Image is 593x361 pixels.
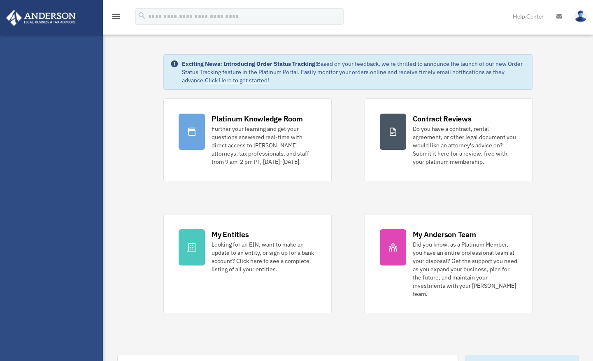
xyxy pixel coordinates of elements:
a: My Entities Looking for an EIN, want to make an update to an entity, or sign up for a bank accoun... [163,214,331,313]
a: Click Here to get started! [205,77,269,84]
a: Platinum Knowledge Room Further your learning and get your questions answered real-time with dire... [163,98,331,181]
div: Contract Reviews [413,114,472,124]
a: Contract Reviews Do you have a contract, rental agreement, or other legal document you would like... [365,98,533,181]
div: Platinum Knowledge Room [212,114,303,124]
a: My Anderson Team Did you know, as a Platinum Member, you have an entire professional team at your... [365,214,533,313]
i: menu [111,12,121,21]
img: Anderson Advisors Platinum Portal [4,10,78,26]
a: menu [111,14,121,21]
strong: Exciting News: Introducing Order Status Tracking! [182,60,317,68]
div: My Anderson Team [413,229,476,240]
img: User Pic [574,10,587,22]
i: search [137,11,147,20]
div: Did you know, as a Platinum Member, you have an entire professional team at your disposal? Get th... [413,240,517,298]
div: Do you have a contract, rental agreement, or other legal document you would like an attorney's ad... [413,125,517,166]
div: My Entities [212,229,249,240]
div: Further your learning and get your questions answered real-time with direct access to [PERSON_NAM... [212,125,316,166]
div: Looking for an EIN, want to make an update to an entity, or sign up for a bank account? Click her... [212,240,316,273]
div: Based on your feedback, we're thrilled to announce the launch of our new Order Status Tracking fe... [182,60,526,84]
